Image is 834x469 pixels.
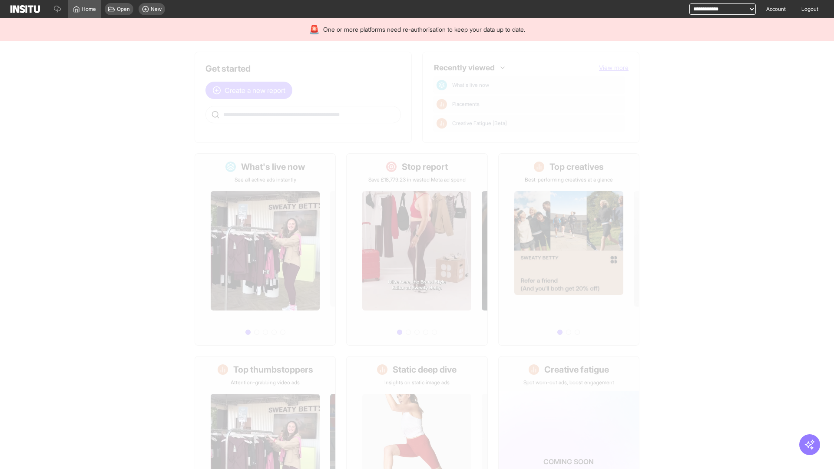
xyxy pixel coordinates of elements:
span: One or more platforms need re-authorisation to keep your data up to date. [323,25,525,34]
span: New [151,6,162,13]
img: Logo [10,5,40,13]
span: Open [117,6,130,13]
div: 🚨 [309,23,320,36]
span: Home [82,6,96,13]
